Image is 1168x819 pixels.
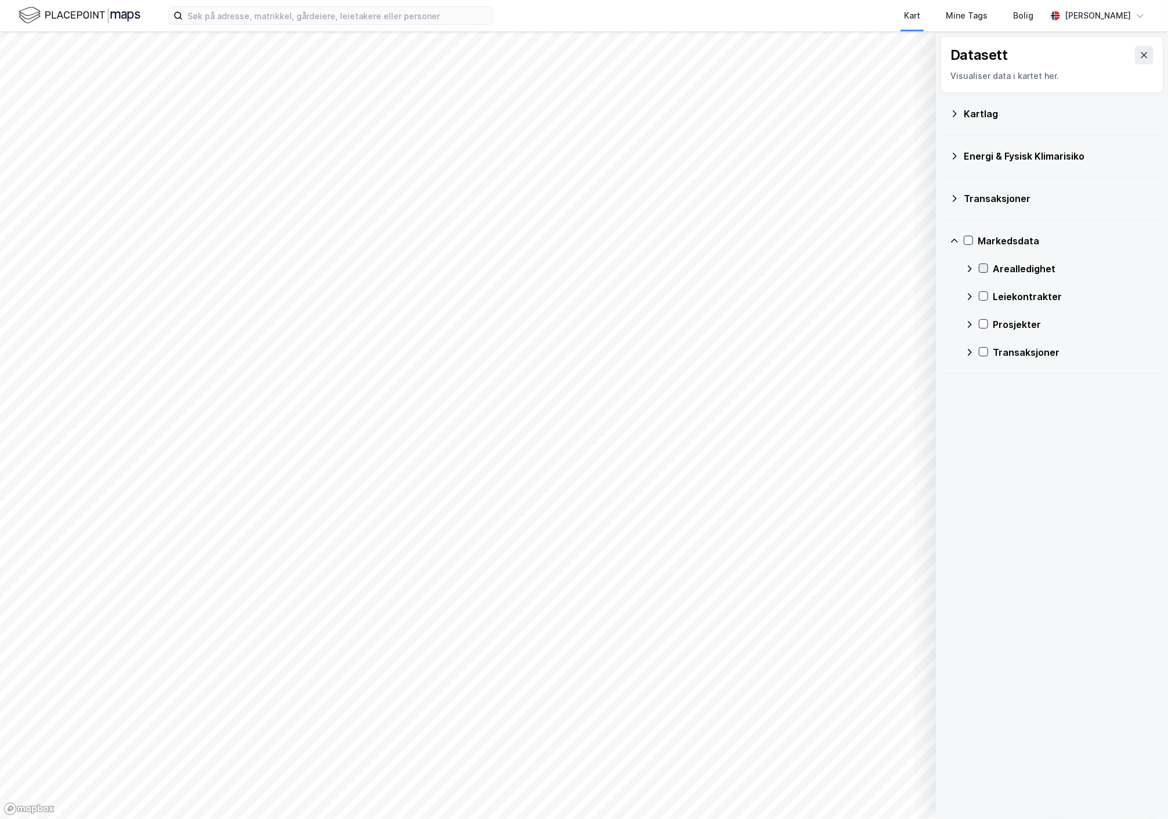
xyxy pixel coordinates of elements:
[993,262,1154,276] div: Arealledighet
[1013,9,1033,23] div: Bolig
[993,345,1154,359] div: Transaksjoner
[964,149,1154,163] div: Energi & Fysisk Klimarisiko
[183,7,493,24] input: Søk på adresse, matrikkel, gårdeiere, leietakere eller personer
[3,802,55,816] a: Mapbox homepage
[904,9,920,23] div: Kart
[950,69,1153,83] div: Visualiser data i kartet her.
[946,9,988,23] div: Mine Tags
[978,234,1154,248] div: Markedsdata
[950,46,1008,64] div: Datasett
[1110,763,1168,819] div: Kontrollprogram for chat
[1065,9,1131,23] div: [PERSON_NAME]
[964,192,1154,205] div: Transaksjoner
[993,290,1154,304] div: Leiekontrakter
[1110,763,1168,819] iframe: Chat Widget
[19,5,140,26] img: logo.f888ab2527a4732fd821a326f86c7f29.svg
[964,107,1154,121] div: Kartlag
[993,318,1154,331] div: Prosjekter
